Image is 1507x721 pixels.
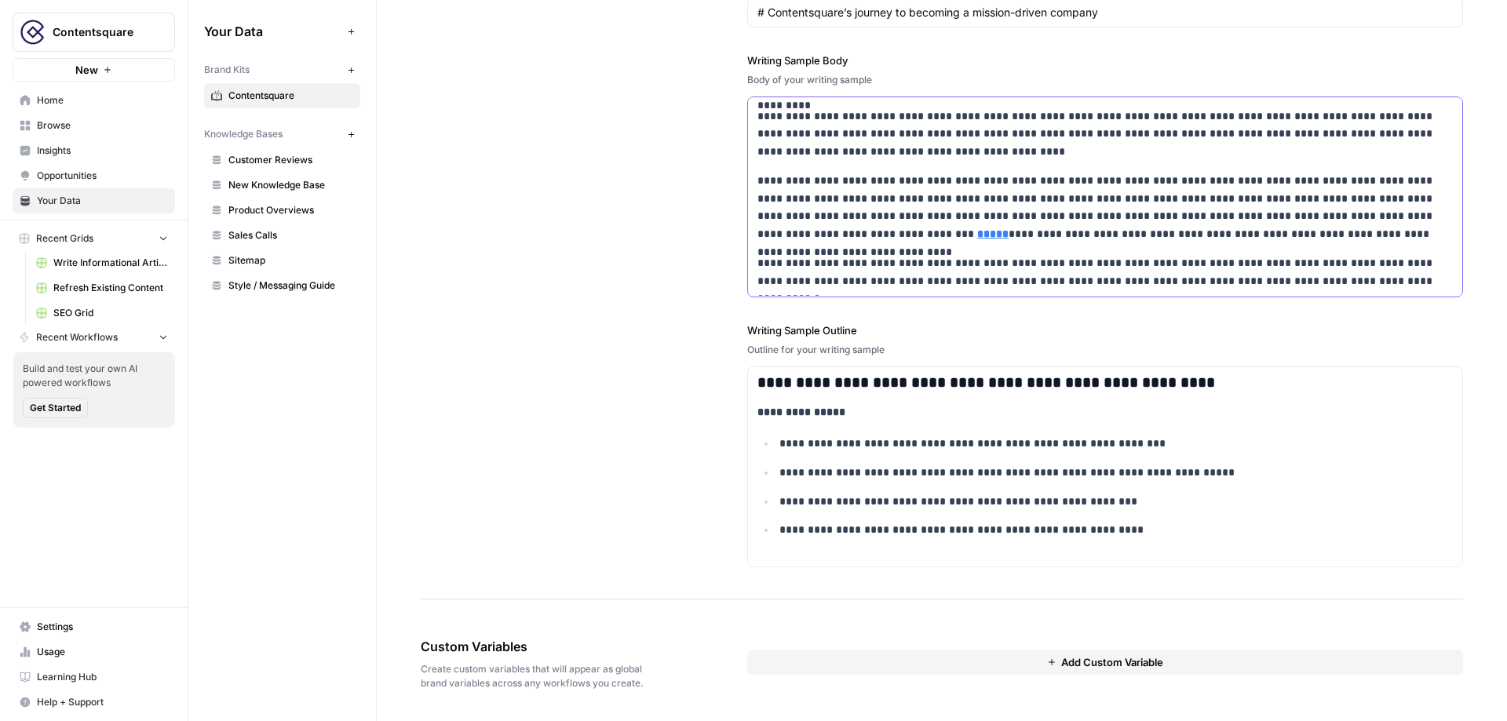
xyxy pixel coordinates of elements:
[37,670,168,684] span: Learning Hub
[53,306,168,320] span: SEO Grid
[204,147,360,173] a: Customer Reviews
[13,113,175,138] a: Browse
[204,83,360,108] a: Contentsquare
[36,330,118,344] span: Recent Workflows
[747,650,1463,675] button: Add Custom Variable
[37,169,168,183] span: Opportunities
[13,13,175,52] button: Workspace: Contentsquare
[228,253,353,268] span: Sitemap
[29,275,175,300] a: Refresh Existing Content
[204,22,341,41] span: Your Data
[37,144,168,158] span: Insights
[23,362,166,390] span: Build and test your own AI powered workflows
[228,203,353,217] span: Product Overviews
[13,639,175,665] a: Usage
[29,300,175,326] a: SEO Grid
[13,326,175,349] button: Recent Workflows
[23,398,88,418] button: Get Started
[36,231,93,246] span: Recent Grids
[747,322,1463,338] label: Writing Sample Outline
[30,401,81,415] span: Get Started
[757,5,1453,20] input: Game Day Gear Guide
[228,89,353,103] span: Contentsquare
[29,250,175,275] a: Write Informational Article
[228,153,353,167] span: Customer Reviews
[37,695,168,709] span: Help + Support
[204,198,360,223] a: Product Overviews
[37,118,168,133] span: Browse
[53,256,168,270] span: Write Informational Article
[13,138,175,163] a: Insights
[204,273,360,298] a: Style / Messaging Guide
[37,93,168,107] span: Home
[13,665,175,690] a: Learning Hub
[53,281,168,295] span: Refresh Existing Content
[1061,654,1163,670] span: Add Custom Variable
[204,173,360,198] a: New Knowledge Base
[13,58,175,82] button: New
[228,279,353,293] span: Style / Messaging Guide
[37,645,168,659] span: Usage
[18,18,46,46] img: Contentsquare Logo
[204,223,360,248] a: Sales Calls
[13,614,175,639] a: Settings
[37,620,168,634] span: Settings
[747,53,1463,68] label: Writing Sample Body
[53,24,148,40] span: Contentsquare
[747,343,1463,357] div: Outline for your writing sample
[204,248,360,273] a: Sitemap
[204,127,283,141] span: Knowledge Bases
[228,178,353,192] span: New Knowledge Base
[421,637,659,656] span: Custom Variables
[75,62,98,78] span: New
[421,662,659,690] span: Create custom variables that will appear as global brand variables across any workflows you create.
[13,227,175,250] button: Recent Grids
[13,690,175,715] button: Help + Support
[37,194,168,208] span: Your Data
[13,163,175,188] a: Opportunities
[13,88,175,113] a: Home
[747,73,1463,87] div: Body of your writing sample
[228,228,353,242] span: Sales Calls
[13,188,175,213] a: Your Data
[204,63,250,77] span: Brand Kits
